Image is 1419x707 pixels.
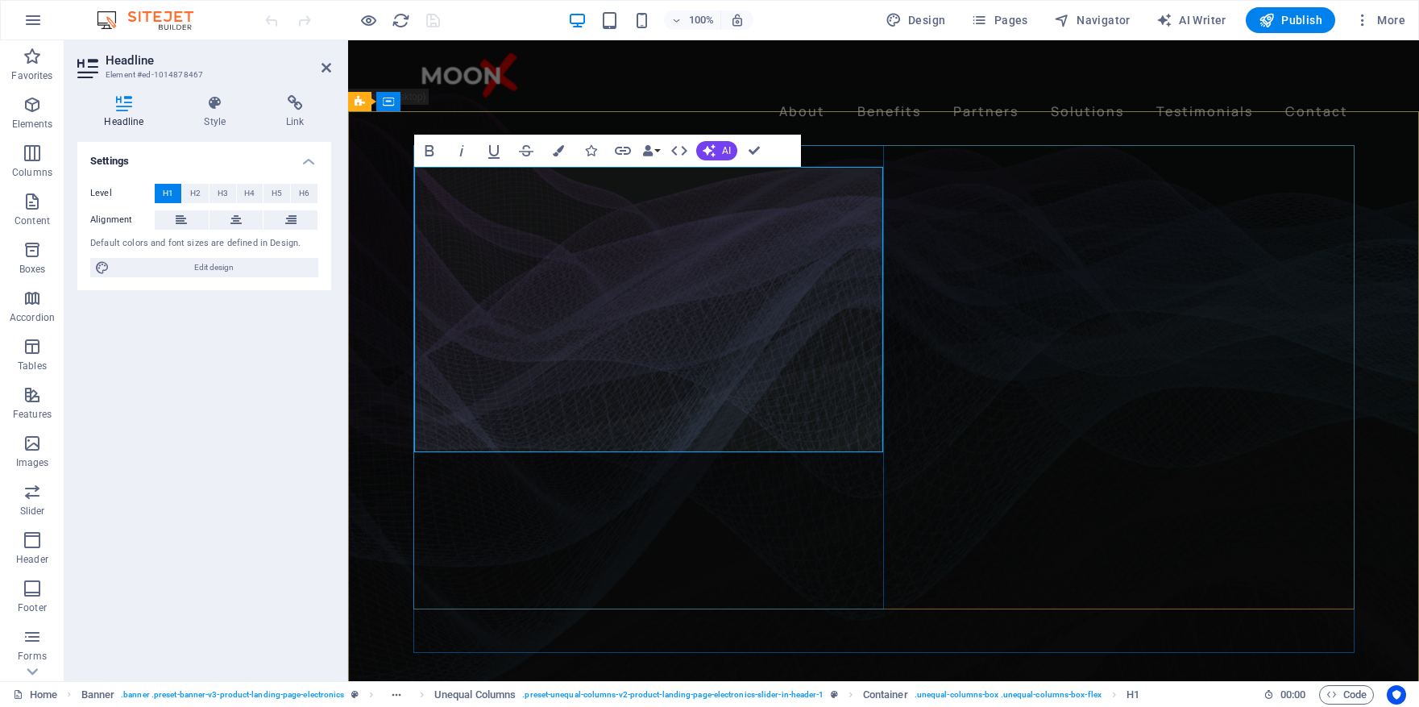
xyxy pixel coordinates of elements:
button: H5 [263,184,290,203]
span: H4 [244,184,255,203]
button: H6 [291,184,317,203]
a: Click to cancel selection. Double-click to open Pages [13,685,57,705]
button: More [1348,7,1412,33]
span: Pages [971,12,1027,28]
button: 100% [664,10,721,30]
img: Editor Logo [93,10,214,30]
p: Features [13,408,52,421]
button: HTML [664,135,695,167]
p: Header [16,553,48,566]
span: Click to select. Double-click to edit [863,685,908,705]
button: H2 [182,184,209,203]
span: . unequal-columns-box .unequal-columns-box-flex [915,685,1102,705]
label: Alignment [90,210,155,230]
h4: Headline [77,95,177,129]
span: H2 [190,184,201,203]
h6: Session time [1263,685,1306,705]
p: Boxes [19,263,46,276]
span: Publish [1259,12,1322,28]
p: Tables [18,360,47,372]
button: AI Writer [1150,7,1233,33]
span: Design [886,12,946,28]
p: Forms [18,650,47,663]
button: Click here to leave preview mode and continue editing [359,10,378,30]
h4: Style [177,95,259,129]
span: : [1292,688,1294,701]
button: Italic (⌘I) [446,135,477,167]
span: Click to select. Double-click to edit [1126,685,1139,705]
button: Pages [965,7,1034,33]
span: 00 00 [1280,685,1305,705]
span: H1 [163,184,173,203]
p: Favorites [11,69,52,82]
i: This element is a customizable preset [351,690,359,699]
span: Click to select. Double-click to edit [434,685,516,705]
p: Footer [18,601,47,614]
span: H6 [299,184,309,203]
span: . preset-unequal-columns-v2-product-landing-page-electronics-slider-in-header-1 [522,685,824,705]
h2: Headline [106,53,331,68]
span: Navigator [1054,12,1131,28]
p: Content [15,214,50,227]
button: Data Bindings [640,135,662,167]
button: Edit design [90,258,318,277]
button: Colors [543,135,574,167]
button: Strikethrough [511,135,541,167]
button: H1 [155,184,181,203]
span: . banner .preset-banner-v3-product-landing-page-electronics [121,685,344,705]
span: Click to select. Double-click to edit [81,685,115,705]
div: Default colors and font sizes are defined in Design. [90,237,318,251]
div: Design (Ctrl+Alt+Y) [879,7,952,33]
button: AI [696,141,737,160]
h6: 100% [688,10,714,30]
h4: Settings [77,142,331,171]
span: H5 [272,184,282,203]
button: H4 [237,184,263,203]
button: Publish [1246,7,1335,33]
button: Icons [575,135,606,167]
button: Code [1319,685,1374,705]
nav: breadcrumb [81,685,1140,705]
span: More [1355,12,1405,28]
i: On resize automatically adjust zoom level to fit chosen device. [730,13,745,27]
span: Code [1326,685,1367,705]
span: AI Writer [1156,12,1226,28]
h4: Link [259,95,331,129]
button: Navigator [1048,7,1137,33]
p: Columns [12,166,52,179]
span: AI [722,146,731,156]
button: Bold (⌘B) [414,135,445,167]
h3: Element #ed-1014878467 [106,68,299,82]
button: H3 [210,184,236,203]
button: reload [391,10,410,30]
span: H3 [218,184,228,203]
label: Level [90,184,155,203]
button: Confirm (⌘+⏎) [739,135,770,167]
button: Usercentrics [1387,685,1406,705]
i: Reload page [392,11,410,30]
p: Accordion [10,311,55,324]
p: Elements [12,118,53,131]
p: Slider [20,505,45,518]
p: Images [16,456,49,469]
span: Edit design [114,258,313,277]
button: Underline (⌘U) [479,135,509,167]
button: Design [879,7,952,33]
i: This element is a customizable preset [831,690,838,699]
button: Link [608,135,638,167]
